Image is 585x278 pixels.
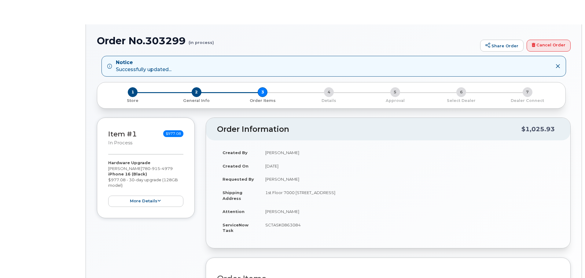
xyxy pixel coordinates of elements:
[160,166,173,171] span: 4979
[97,35,477,46] h1: Order No.303299
[108,160,183,207] div: [PERSON_NAME] $977.08 - 30-day upgrade (128GB model)
[223,177,254,182] strong: Requested By
[223,209,245,214] strong: Attention
[527,40,571,52] a: Cancel Order
[223,222,248,233] strong: ServiceNow Task
[192,87,201,97] span: 2
[116,59,171,73] div: Successfully updated...
[128,87,138,97] span: 1
[108,171,147,176] strong: iPhone 16 (Black)
[260,146,559,159] td: [PERSON_NAME]
[150,166,160,171] span: 915
[521,123,555,135] div: $1,025.93
[223,164,248,168] strong: Created On
[223,150,248,155] strong: Created By
[260,218,559,237] td: SCTASK0863084
[108,160,150,165] strong: Hardware Upgrade
[260,159,559,173] td: [DATE]
[480,40,524,52] a: Share Order
[223,190,242,201] strong: Shipping Address
[166,98,227,103] p: General Info
[142,166,173,171] span: 780
[163,130,183,137] span: $977.08
[217,125,521,134] h2: Order Information
[260,186,559,205] td: 1st Floor 7000 [STREET_ADDRESS]
[108,196,183,207] button: more details
[108,130,137,138] a: Item #1
[105,98,161,103] p: Store
[102,97,164,103] a: 1 Store
[108,140,132,146] small: in process
[116,59,171,66] strong: Notice
[260,172,559,186] td: [PERSON_NAME]
[189,35,214,45] small: (in process)
[164,97,230,103] a: 2 General Info
[260,205,559,218] td: [PERSON_NAME]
